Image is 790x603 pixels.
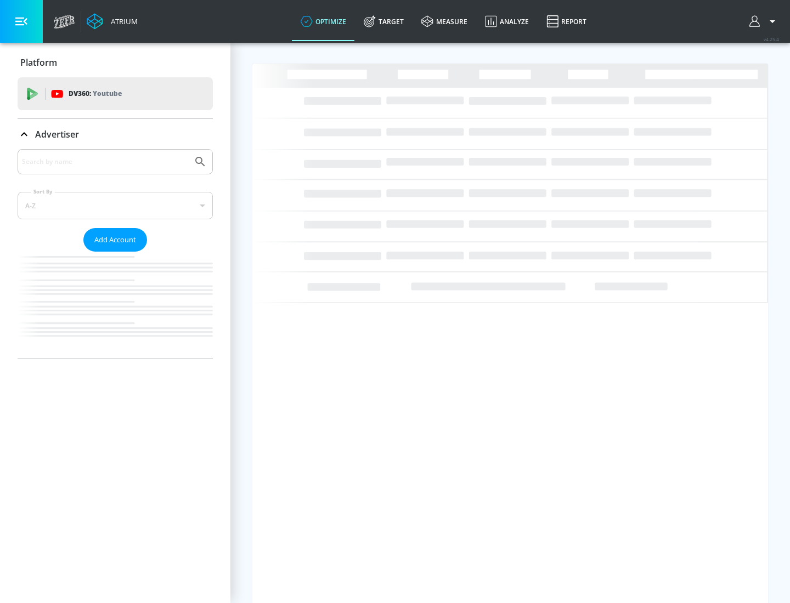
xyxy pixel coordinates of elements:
a: Analyze [476,2,538,41]
a: optimize [292,2,355,41]
span: v 4.25.4 [764,36,779,42]
nav: list of Advertiser [18,252,213,358]
div: Atrium [106,16,138,26]
div: Platform [18,47,213,78]
label: Sort By [31,188,55,195]
div: DV360: Youtube [18,77,213,110]
a: measure [413,2,476,41]
p: Advertiser [35,128,79,140]
p: Platform [20,56,57,69]
a: Target [355,2,413,41]
div: Advertiser [18,149,213,358]
input: Search by name [22,155,188,169]
a: Report [538,2,595,41]
span: Add Account [94,234,136,246]
div: Advertiser [18,119,213,150]
div: A-Z [18,192,213,219]
button: Add Account [83,228,147,252]
a: Atrium [87,13,138,30]
p: Youtube [93,88,122,99]
p: DV360: [69,88,122,100]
